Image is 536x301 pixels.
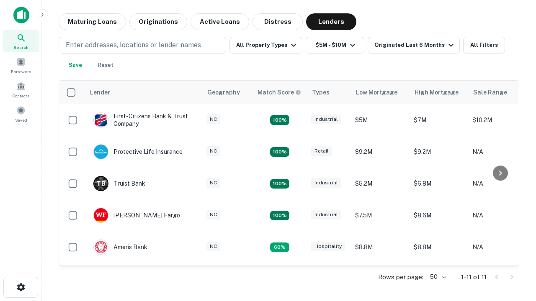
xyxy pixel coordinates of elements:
[270,115,289,125] div: Matching Properties: 2, hasApolloMatch: undefined
[129,13,187,30] button: Originations
[59,37,226,54] button: Enter addresses, locations or lender names
[93,208,180,223] div: [PERSON_NAME] Fargo
[351,168,410,199] td: $5.2M
[97,179,105,188] p: T B
[461,272,487,282] p: 1–11 of 11
[410,263,468,295] td: $9.2M
[356,87,397,97] div: Low Mortgage
[202,81,253,104] th: Geography
[312,87,330,97] div: Types
[270,179,289,189] div: Matching Properties: 3, hasApolloMatch: undefined
[13,92,29,99] span: Contacts
[270,211,289,221] div: Matching Properties: 2, hasApolloMatch: undefined
[473,87,507,97] div: Sale Range
[92,57,119,74] button: Reset
[311,242,345,251] div: Hospitality
[410,168,468,199] td: $6.8M
[374,40,456,50] div: Originated Last 6 Months
[3,102,39,125] a: Saved
[494,207,536,247] iframe: Chat Widget
[90,87,110,97] div: Lender
[191,13,249,30] button: Active Loans
[427,271,448,283] div: 50
[378,272,423,282] p: Rows per page:
[15,117,27,123] span: Saved
[410,104,468,136] td: $7M
[351,263,410,295] td: $9.2M
[270,147,289,157] div: Matching Properties: 2, hasApolloMatch: undefined
[11,68,31,75] span: Borrowers
[13,44,28,51] span: Search
[351,81,410,104] th: Low Mortgage
[311,146,332,156] div: Retail
[410,136,468,168] td: $9.2M
[311,115,341,124] div: Industrial
[62,57,89,74] button: Save your search to get updates of matches that match your search criteria.
[13,7,29,23] img: capitalize-icon.png
[207,87,240,97] div: Geography
[351,199,410,231] td: $7.5M
[94,145,108,159] img: picture
[93,240,147,255] div: Ameris Bank
[307,81,351,104] th: Types
[258,88,301,97] div: Capitalize uses an advanced AI algorithm to match your search with the best lender. The match sco...
[94,113,108,127] img: picture
[253,81,307,104] th: Capitalize uses an advanced AI algorithm to match your search with the best lender. The match sco...
[93,176,145,191] div: Truist Bank
[206,178,220,188] div: NC
[85,81,202,104] th: Lender
[94,208,108,222] img: picture
[351,231,410,263] td: $8.8M
[463,37,505,54] button: All Filters
[306,37,364,54] button: $5M - $10M
[3,30,39,52] a: Search
[253,13,303,30] button: Distress
[410,199,468,231] td: $8.6M
[94,240,108,254] img: picture
[93,144,183,159] div: Protective Life Insurance
[66,40,201,50] p: Enter addresses, locations or lender names
[270,242,289,253] div: Matching Properties: 1, hasApolloMatch: undefined
[311,210,341,219] div: Industrial
[59,13,126,30] button: Maturing Loans
[258,88,299,97] h6: Match Score
[410,231,468,263] td: $8.8M
[206,146,220,156] div: NC
[410,81,468,104] th: High Mortgage
[206,115,220,124] div: NC
[415,87,459,97] div: High Mortgage
[93,112,194,128] div: First-citizens Bank & Trust Company
[229,37,302,54] button: All Property Types
[206,242,220,251] div: NC
[351,104,410,136] td: $5M
[206,210,220,219] div: NC
[351,136,410,168] td: $9.2M
[311,178,341,188] div: Industrial
[3,78,39,101] a: Contacts
[306,13,356,30] button: Lenders
[368,37,460,54] button: Originated Last 6 Months
[3,54,39,77] a: Borrowers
